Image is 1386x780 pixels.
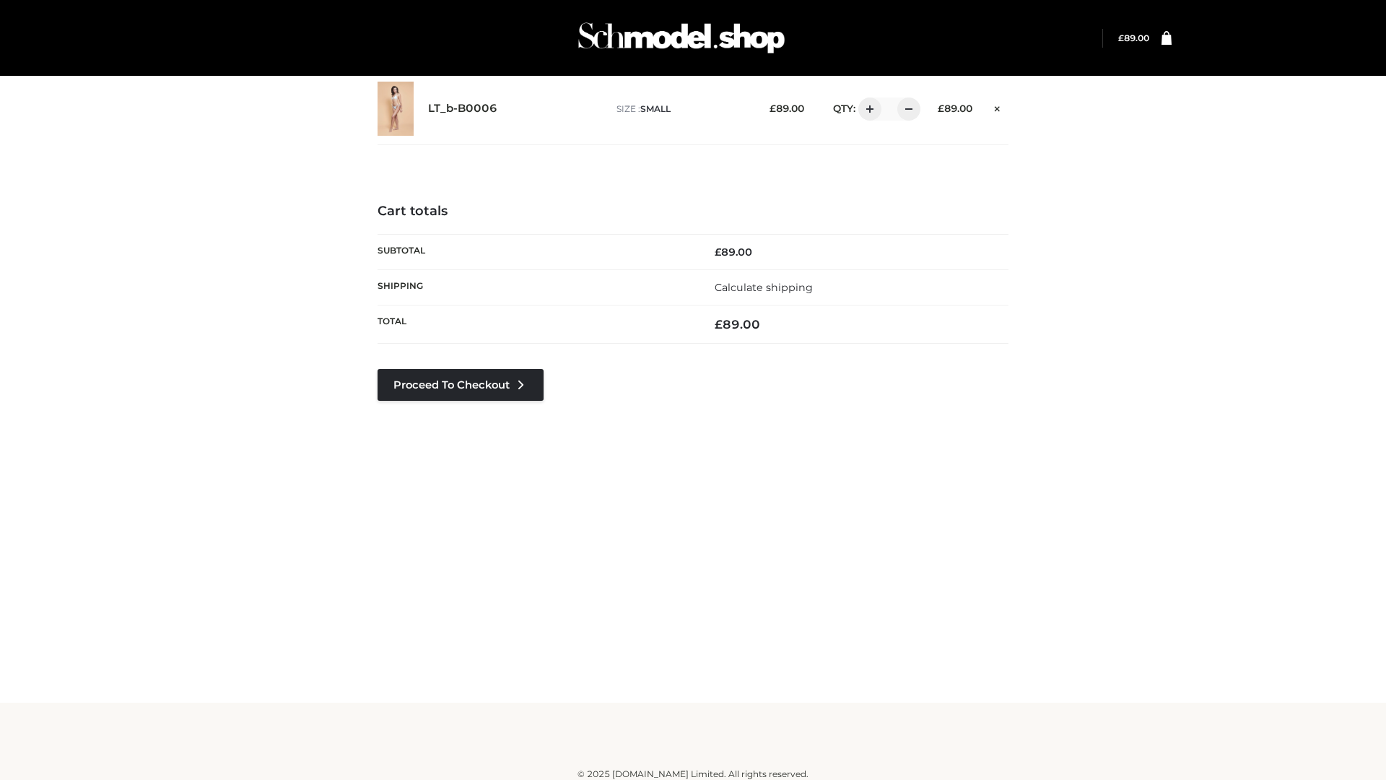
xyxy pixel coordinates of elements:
th: Shipping [378,269,693,305]
img: LT_b-B0006 - SMALL [378,82,414,136]
span: £ [715,317,723,331]
bdi: 89.00 [715,246,752,259]
p: size : [616,103,747,116]
span: SMALL [640,103,671,114]
bdi: 89.00 [938,103,972,114]
th: Subtotal [378,234,693,269]
div: QTY: [819,97,915,121]
a: £89.00 [1118,32,1149,43]
bdi: 89.00 [715,317,760,331]
th: Total [378,305,693,344]
bdi: 89.00 [1118,32,1149,43]
span: £ [770,103,776,114]
a: Calculate shipping [715,281,813,294]
img: Schmodel Admin 964 [573,9,790,66]
span: £ [1118,32,1124,43]
span: £ [715,246,721,259]
a: LT_b-B0006 [428,102,497,116]
a: Proceed to Checkout [378,369,544,401]
a: Remove this item [987,97,1008,116]
bdi: 89.00 [770,103,804,114]
h4: Cart totals [378,204,1008,220]
span: £ [938,103,944,114]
